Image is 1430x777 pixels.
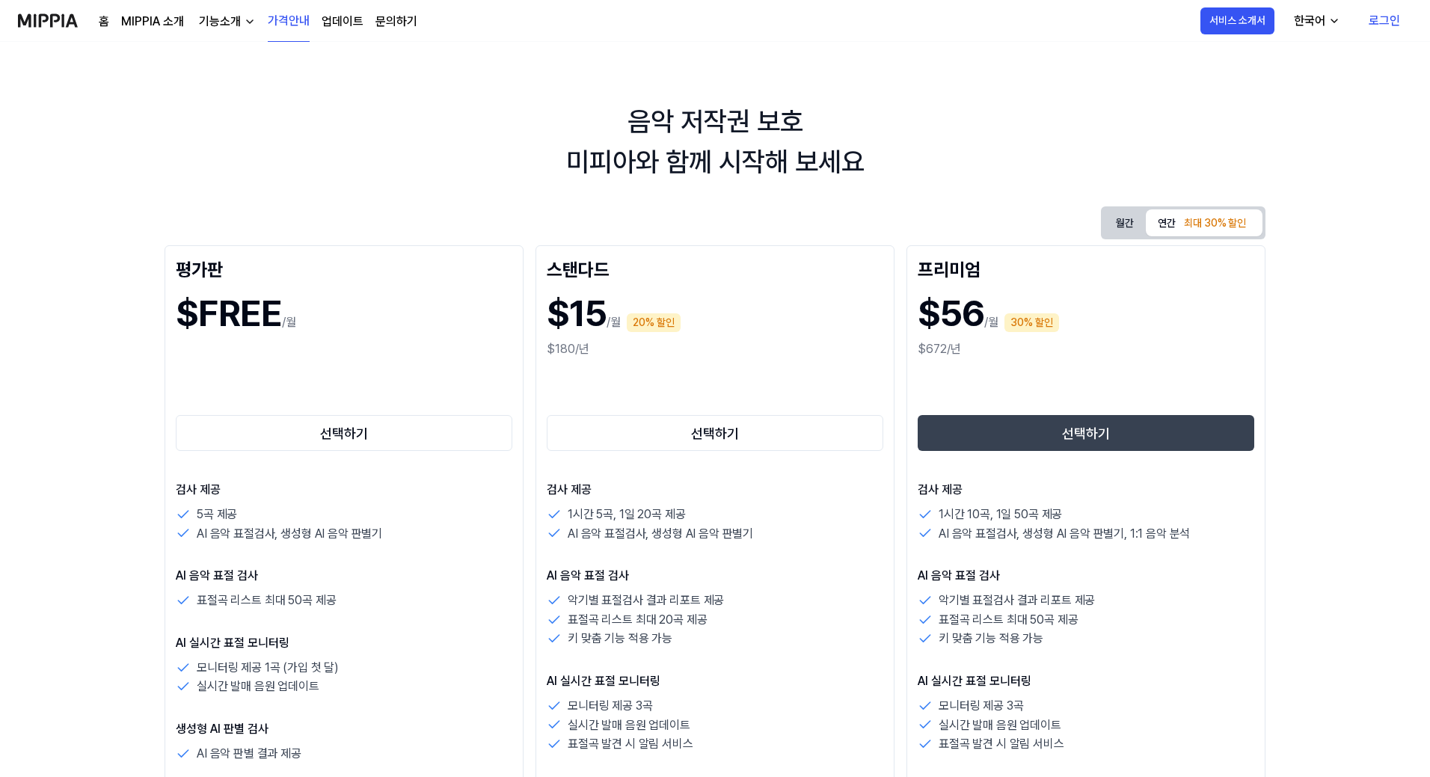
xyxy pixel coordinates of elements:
[568,629,672,648] p: 키 맞춤 기능 적용 가능
[244,16,256,28] img: down
[939,610,1078,630] p: 표절곡 리스트 최대 50곡 제공
[1104,209,1146,237] button: 월간
[607,313,621,331] p: /월
[121,13,184,31] a: MIPPIA 소개
[197,744,301,764] p: AI 음악 판별 결과 제공
[918,567,1254,585] p: AI 음악 표절 검사
[197,505,237,524] p: 5곡 제공
[568,696,652,716] p: 모니터링 제공 3곡
[918,412,1254,454] a: 선택하기
[918,257,1254,280] div: 프리미엄
[939,696,1023,716] p: 모니터링 제공 3곡
[568,716,690,735] p: 실시간 발매 음원 업데이트
[176,257,512,280] div: 평가판
[99,13,109,31] a: 홈
[547,412,883,454] a: 선택하기
[197,524,382,544] p: AI 음악 표절검사, 생성형 AI 음악 판별기
[547,481,883,499] p: 검사 제공
[547,415,883,451] button: 선택하기
[918,481,1254,499] p: 검사 제공
[196,13,244,31] div: 기능소개
[939,524,1190,544] p: AI 음악 표절검사, 생성형 AI 음악 판별기, 1:1 음악 분석
[568,524,753,544] p: AI 음악 표절검사, 생성형 AI 음악 판별기
[282,313,296,331] p: /월
[547,257,883,280] div: 스탠다드
[918,286,984,340] h1: $56
[1282,6,1349,36] button: 한국어
[322,13,363,31] a: 업데이트
[176,415,512,451] button: 선택하기
[1146,209,1262,236] button: 연간
[176,634,512,652] p: AI 실시간 표절 모니터링
[197,677,319,696] p: 실시간 발매 음원 업데이트
[939,734,1064,754] p: 표절곡 발견 시 알림 서비스
[176,412,512,454] a: 선택하기
[939,716,1061,735] p: 실시간 발매 음원 업데이트
[176,720,512,738] p: 생성형 AI 판별 검사
[568,591,724,610] p: 악기별 표절검사 결과 리포트 제공
[197,658,339,678] p: 모니터링 제공 1곡 (가입 첫 달)
[176,567,512,585] p: AI 음악 표절 검사
[197,591,336,610] p: 표절곡 리스트 최대 50곡 제공
[568,505,685,524] p: 1시간 5곡, 1일 20곡 제공
[918,340,1254,358] div: $672/년
[918,672,1254,690] p: AI 실시간 표절 모니터링
[176,481,512,499] p: 검사 제공
[568,610,707,630] p: 표절곡 리스트 최대 20곡 제공
[1291,12,1328,30] div: 한국어
[547,286,607,340] h1: $15
[375,13,417,31] a: 문의하기
[547,672,883,690] p: AI 실시간 표절 모니터링
[268,1,310,42] a: 가격안내
[939,591,1095,610] p: 악기별 표절검사 결과 리포트 제공
[176,286,282,340] h1: $FREE
[918,415,1254,451] button: 선택하기
[547,567,883,585] p: AI 음악 표절 검사
[1004,313,1059,332] div: 30% 할인
[568,734,693,754] p: 표절곡 발견 시 알림 서비스
[196,13,256,31] button: 기능소개
[1179,212,1251,235] div: 최대 30% 할인
[1200,7,1274,34] button: 서비스 소개서
[939,629,1043,648] p: 키 맞춤 기능 적용 가능
[547,340,883,358] div: $180/년
[627,313,681,332] div: 20% 할인
[939,505,1062,524] p: 1시간 10곡, 1일 50곡 제공
[984,313,998,331] p: /월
